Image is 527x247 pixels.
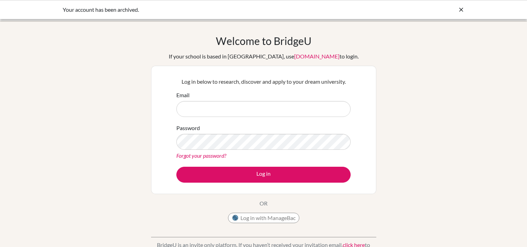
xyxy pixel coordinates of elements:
[169,52,359,61] div: If your school is based in [GEOGRAPHIC_DATA], use to login.
[228,213,299,223] button: Log in with ManageBac
[176,77,351,86] p: Log in below to research, discover and apply to your dream university.
[176,91,190,99] label: Email
[63,6,361,14] div: Your account has been archived.
[176,167,351,183] button: Log in
[176,124,200,132] label: Password
[176,152,226,159] a: Forgot your password?
[260,199,267,208] p: OR
[294,53,340,60] a: [DOMAIN_NAME]
[216,35,311,47] h1: Welcome to BridgeU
